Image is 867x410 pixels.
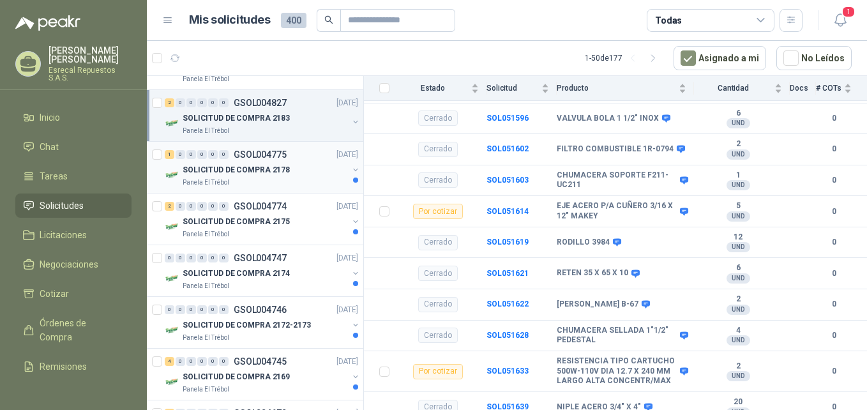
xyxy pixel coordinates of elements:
[165,150,174,159] div: 1
[816,76,867,101] th: # COTs
[186,254,196,262] div: 0
[557,268,628,278] b: RETEN 35 X 65 X 10
[183,384,229,395] p: Panela El Trébol
[336,97,358,109] p: [DATE]
[557,238,610,248] b: RODILLO 3984
[165,354,361,395] a: 4 0 0 0 0 0 GSOL004745[DATE] Company LogoSOLICITUD DE COMPRA 2169Panela El Trébol
[208,254,218,262] div: 0
[816,330,852,342] b: 0
[183,164,290,176] p: SOLICITUD DE COMPRA 2178
[165,305,174,314] div: 0
[585,48,663,68] div: 1 - 50 de 177
[234,202,287,211] p: GSOL004774
[557,326,677,345] b: CHUMACERA SELLADA 1"1/2" PEDESTAL
[15,252,132,277] a: Negociaciones
[186,150,196,159] div: 0
[15,15,80,31] img: Logo peakr
[49,66,132,82] p: Esrecal Repuestos S.A.S.
[234,357,287,366] p: GSOL004745
[694,263,782,273] b: 6
[557,201,677,221] b: EJE ACERO P/A CUÑERO 3/16 X 12" MAKEY
[219,305,229,314] div: 0
[674,46,766,70] button: Asignado a mi
[183,371,290,383] p: SOLICITUD DE COMPRA 2169
[418,328,458,343] div: Cerrado
[841,6,856,18] span: 1
[727,211,750,222] div: UND
[336,252,358,264] p: [DATE]
[15,135,132,159] a: Chat
[557,300,638,310] b: [PERSON_NAME] B-67
[694,139,782,149] b: 2
[186,305,196,314] div: 0
[336,149,358,161] p: [DATE]
[15,282,132,306] a: Cotizar
[816,206,852,218] b: 0
[324,15,333,24] span: search
[486,367,529,376] a: SOL051633
[557,84,676,93] span: Producto
[165,116,180,131] img: Company Logo
[234,98,287,107] p: GSOL004827
[15,164,132,188] a: Tareas
[557,356,677,386] b: RESISTENCIA TIPO CARTUCHO 500W-110V DIA 12.7 X 240 MM LARGO ALTA CONCENTR/MAX
[40,228,87,242] span: Licitaciones
[816,298,852,310] b: 0
[165,95,361,136] a: 2 0 0 0 0 0 GSOL004827[DATE] Company LogoSOLICITUD DE COMPRA 2183Panela El Trébol
[418,235,458,250] div: Cerrado
[186,98,196,107] div: 0
[557,76,694,101] th: Producto
[694,294,782,305] b: 2
[219,98,229,107] div: 0
[816,236,852,248] b: 0
[186,357,196,366] div: 0
[727,305,750,315] div: UND
[397,76,486,101] th: Estado
[219,357,229,366] div: 0
[694,361,782,372] b: 2
[336,356,358,368] p: [DATE]
[15,223,132,247] a: Licitaciones
[40,199,84,213] span: Solicitudes
[413,364,463,379] div: Por cotizar
[418,172,458,188] div: Cerrado
[816,365,852,377] b: 0
[486,300,529,308] a: SOL051622
[183,319,311,331] p: SOLICITUD DE COMPRA 2172-2173
[165,302,361,343] a: 0 0 0 0 0 0 GSOL004746[DATE] Company LogoSOLICITUD DE COMPRA 2172-2173Panela El Trébol
[413,204,463,219] div: Por cotizar
[40,360,87,374] span: Remisiones
[418,110,458,126] div: Cerrado
[816,143,852,155] b: 0
[189,11,271,29] h1: Mis solicitudes
[183,112,290,125] p: SOLICITUD DE COMPRA 2183
[486,114,529,123] b: SOL051596
[486,269,529,278] b: SOL051621
[418,297,458,312] div: Cerrado
[183,74,229,84] p: Panela El Trébol
[816,84,841,93] span: # COTs
[816,174,852,186] b: 0
[186,202,196,211] div: 0
[557,171,677,190] b: CHUMACERA SOPORTE F211-UC211
[176,357,185,366] div: 0
[40,287,69,301] span: Cotizar
[281,13,306,28] span: 400
[816,268,852,280] b: 0
[40,257,98,271] span: Negociaciones
[694,84,772,93] span: Cantidad
[208,98,218,107] div: 0
[197,98,207,107] div: 0
[219,202,229,211] div: 0
[208,150,218,159] div: 0
[165,147,361,188] a: 1 0 0 0 0 0 GSOL004775[DATE] Company LogoSOLICITUD DE COMPRA 2178Panela El Trébol
[694,397,782,407] b: 20
[557,114,659,124] b: VALVULA BOLA 1 1/2" INOX
[694,201,782,211] b: 5
[336,304,358,316] p: [DATE]
[40,316,119,344] span: Órdenes de Compra
[197,202,207,211] div: 0
[486,207,529,216] b: SOL051614
[197,305,207,314] div: 0
[40,140,59,154] span: Chat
